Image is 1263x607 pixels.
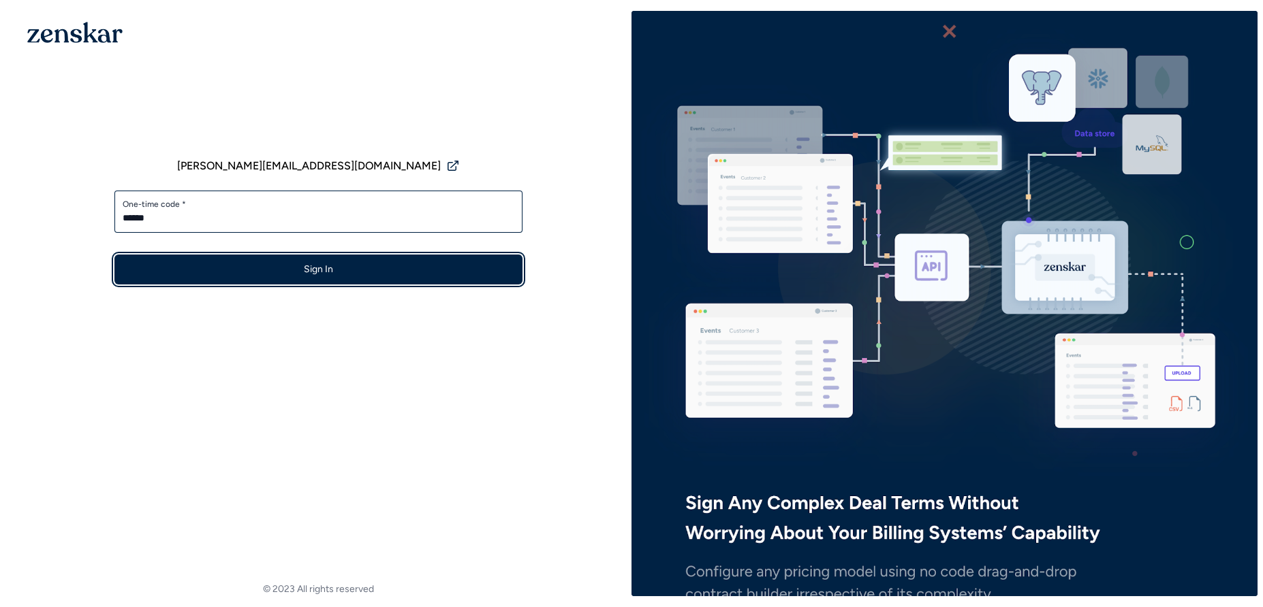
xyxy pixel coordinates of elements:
button: Sign In [114,255,523,284]
span: [PERSON_NAME][EMAIL_ADDRESS][DOMAIN_NAME] [177,158,441,174]
img: 1OGAJ2xQqyY4LXKgY66KYq0eOWRCkrZdAb3gUhuVAqdWPZE9SRJmCz+oDMSn4zDLXe31Ii730ItAGKgCKgCCgCikA4Av8PJUP... [27,22,123,43]
footer: © 2023 All rights reserved [5,583,631,596]
label: One-time code * [123,199,514,210]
